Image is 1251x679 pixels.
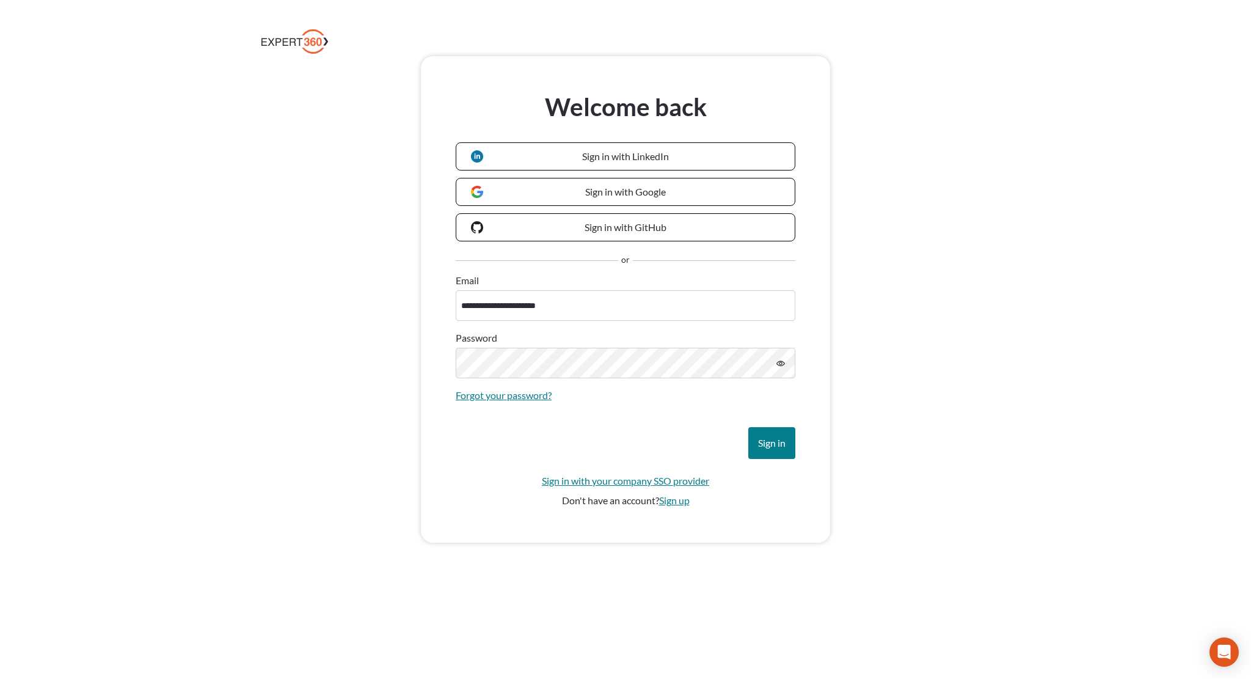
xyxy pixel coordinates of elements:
[456,260,618,262] hr: Separator
[542,474,709,488] a: Sign in with your company SSO provider
[456,213,795,241] a: Sign in with GitHub
[456,91,795,123] h3: Welcome back
[758,437,786,449] span: Sign in
[585,221,666,233] span: Sign in with GitHub
[621,254,630,268] span: or
[456,142,795,171] a: Sign in with LinkedIn
[748,427,795,459] button: Sign in
[456,331,497,345] label: Password
[562,494,659,506] span: Don't have an account?
[261,29,328,54] img: Expert 360 Logo
[776,359,785,368] svg: icon
[659,494,690,506] a: Sign up
[456,273,479,288] label: Email
[471,221,483,233] img: GitHub logo
[471,186,483,198] img: Google logo
[456,178,795,206] a: Sign in with Google
[585,186,666,197] span: Sign in with Google
[1209,637,1239,667] div: Open Intercom Messenger
[633,260,795,262] hr: Separator
[471,150,483,163] img: LinkedIn logo
[582,150,669,162] span: Sign in with LinkedIn
[456,388,552,403] a: Forgot your password?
